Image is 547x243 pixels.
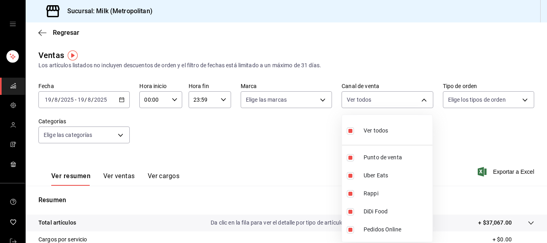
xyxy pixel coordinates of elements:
span: DiDi Food [364,207,429,216]
span: Uber Eats [364,171,429,180]
span: Rappi [364,189,429,198]
img: Tooltip marker [68,50,78,60]
span: Ver todos [364,127,388,135]
span: Pedidos Online [364,225,429,234]
span: Punto de venta [364,153,429,162]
